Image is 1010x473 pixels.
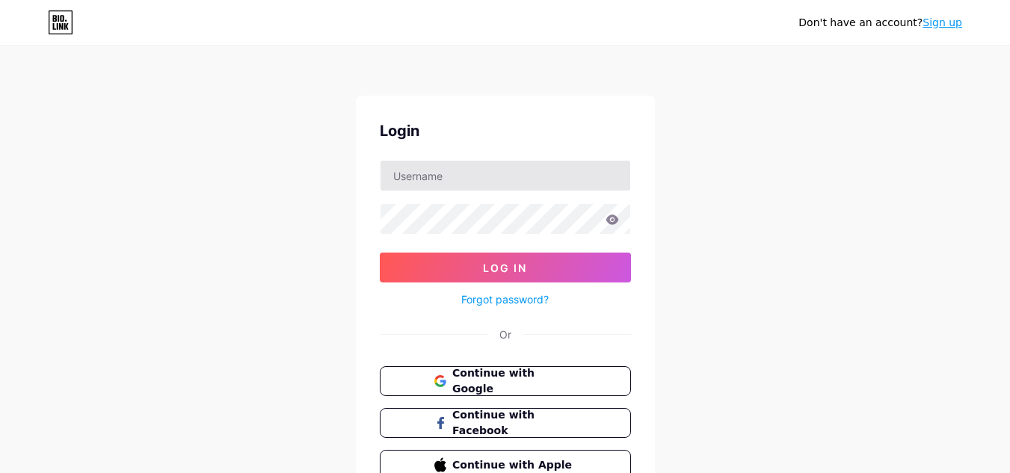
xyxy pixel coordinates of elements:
[461,291,549,307] a: Forgot password?
[499,327,511,342] div: Or
[452,407,576,439] span: Continue with Facebook
[380,366,631,396] button: Continue with Google
[483,262,527,274] span: Log In
[381,161,630,191] input: Username
[380,408,631,438] button: Continue with Facebook
[380,120,631,142] div: Login
[452,365,576,397] span: Continue with Google
[923,16,962,28] a: Sign up
[380,253,631,282] button: Log In
[452,457,576,473] span: Continue with Apple
[798,15,962,31] div: Don't have an account?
